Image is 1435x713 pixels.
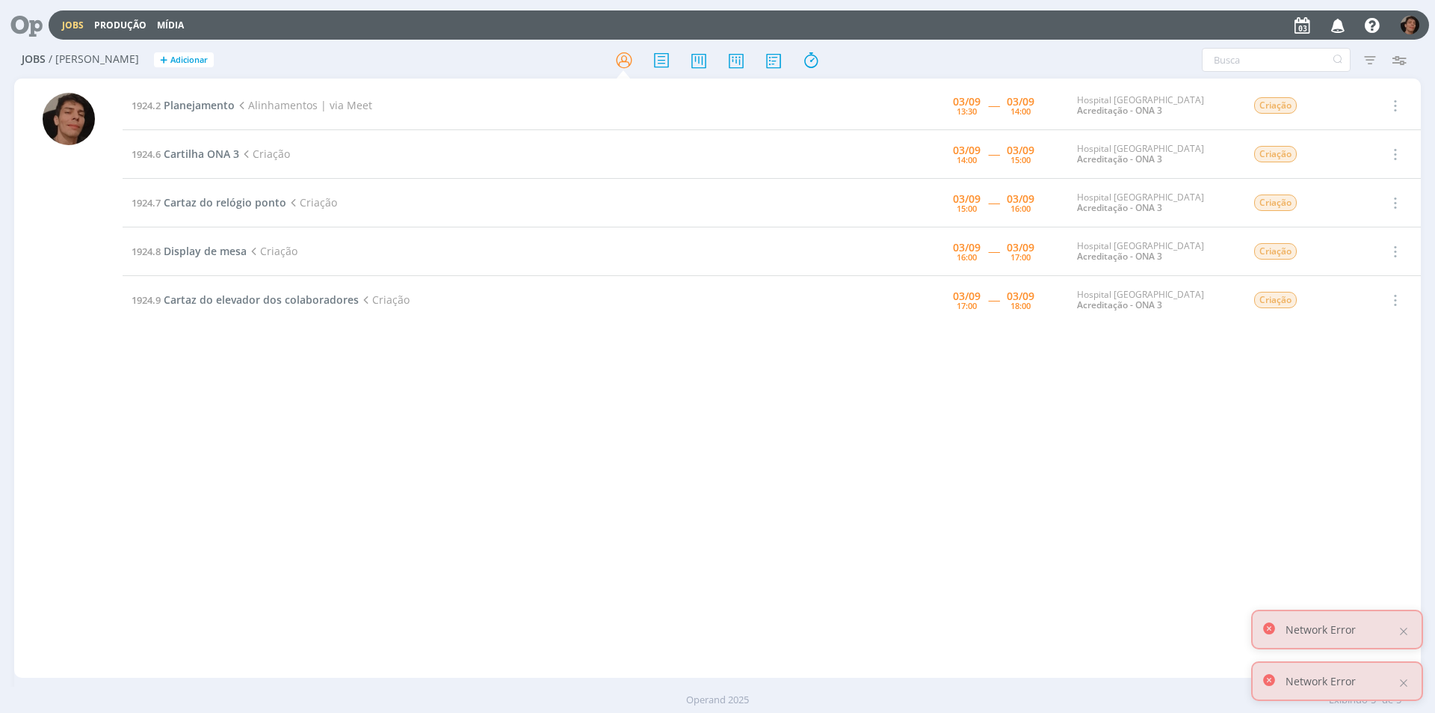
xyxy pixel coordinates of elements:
[62,19,84,31] a: Jobs
[1077,104,1162,117] a: Acreditação - ONA 3
[164,195,286,209] span: Cartaz do relógio ponto
[1286,673,1356,689] p: Network Error
[1400,12,1420,38] button: P
[988,244,999,258] span: -----
[94,19,146,31] a: Produção
[90,19,151,31] button: Produção
[1254,292,1297,308] span: Criação
[1286,622,1356,637] p: Network Error
[132,147,161,161] span: 1924.6
[953,194,981,204] div: 03/09
[1010,204,1031,212] div: 16:00
[953,242,981,253] div: 03/09
[132,98,235,112] a: 1924.2Planejamento
[1007,145,1034,156] div: 03/09
[957,302,977,310] div: 17:00
[1077,241,1231,263] div: Hospital [GEOGRAPHIC_DATA]
[132,293,359,307] a: 1924.9Cartaz do elevador dos colaboradores
[988,98,999,112] span: -----
[132,196,161,209] span: 1924.7
[988,195,999,209] span: -----
[170,55,208,65] span: Adicionar
[988,293,999,307] span: -----
[164,293,359,307] span: Cartaz do elevador dos colaboradores
[1077,192,1231,214] div: Hospital [GEOGRAPHIC_DATA]
[1077,299,1162,311] a: Acreditação - ONA 3
[132,245,161,258] span: 1924.8
[957,107,977,115] div: 13:30
[132,147,239,161] a: 1924.6Cartilha ONA 3
[58,19,88,31] button: Jobs
[1254,97,1297,114] span: Criação
[1010,156,1031,164] div: 15:00
[286,195,337,209] span: Criação
[164,147,239,161] span: Cartilha ONA 3
[152,19,188,31] button: Mídia
[1202,48,1351,72] input: Busca
[953,145,981,156] div: 03/09
[164,244,247,258] span: Display de mesa
[1077,95,1231,117] div: Hospital [GEOGRAPHIC_DATA]
[953,97,981,107] div: 03/09
[132,244,247,258] a: 1924.8Display de mesa
[957,253,977,261] div: 16:00
[1007,291,1034,302] div: 03/09
[247,244,297,258] span: Criação
[49,53,139,66] span: / [PERSON_NAME]
[1077,144,1231,165] div: Hospital [GEOGRAPHIC_DATA]
[164,98,235,112] span: Planejamento
[1077,153,1162,165] a: Acreditação - ONA 3
[1007,97,1034,107] div: 03/09
[1007,194,1034,204] div: 03/09
[957,156,977,164] div: 14:00
[239,147,290,161] span: Criação
[132,99,161,112] span: 1924.2
[22,53,46,66] span: Jobs
[1077,290,1231,311] div: Hospital [GEOGRAPHIC_DATA]
[1401,16,1419,34] img: P
[157,19,184,31] a: Mídia
[1010,107,1031,115] div: 14:00
[1077,250,1162,263] a: Acreditação - ONA 3
[957,204,977,212] div: 15:00
[235,98,372,112] span: Alinhamentos | via Meet
[1077,201,1162,214] a: Acreditação - ONA 3
[1010,253,1031,261] div: 17:00
[154,52,214,68] button: +Adicionar
[132,293,161,307] span: 1924.9
[1254,243,1297,260] span: Criação
[359,293,410,307] span: Criação
[160,52,167,68] span: +
[43,93,95,145] img: P
[953,291,981,302] div: 03/09
[1254,195,1297,211] span: Criação
[1254,146,1297,162] span: Criação
[132,195,286,209] a: 1924.7Cartaz do relógio ponto
[988,147,999,161] span: -----
[1010,302,1031,310] div: 18:00
[1007,242,1034,253] div: 03/09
